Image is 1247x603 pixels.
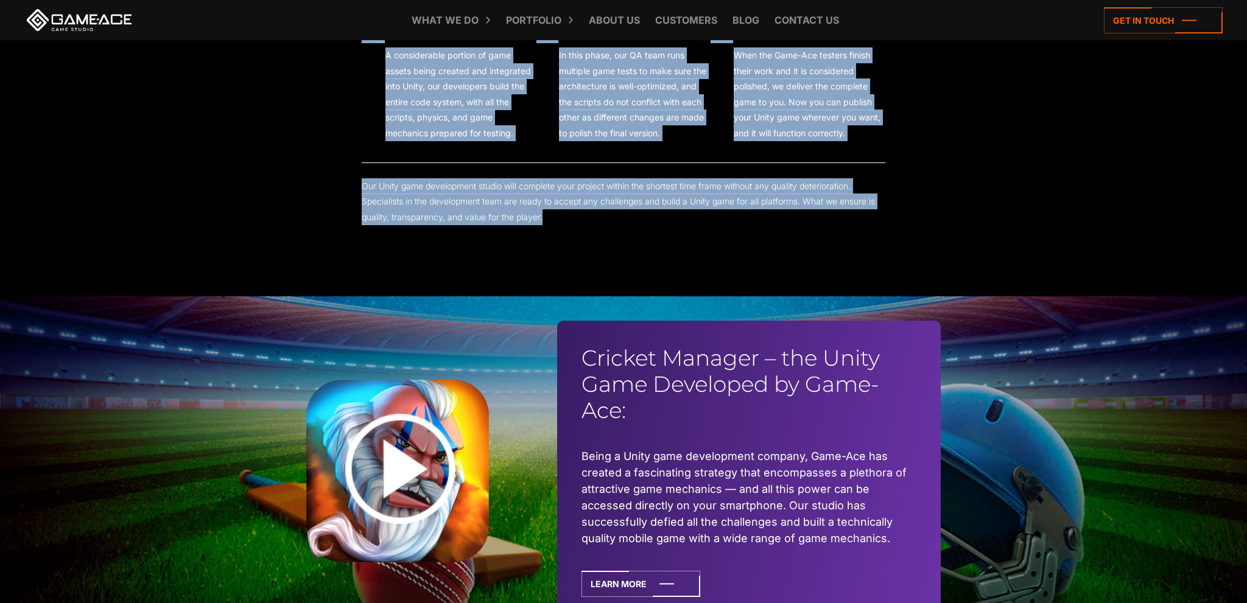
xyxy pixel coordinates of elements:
div: 5. [536,22,553,153]
p: Our Unity game development studio will complete your project within the shortest time frame witho... [362,178,885,225]
p: When the Game-Ace testers finish their work and it is considered polished, we deliver the complet... [734,47,885,141]
div: 4. [362,22,379,153]
p: A considerable portion of game assets being created and integrated into Unity, our developers bui... [385,47,536,141]
div: 6. [711,22,728,153]
img: Play button [306,380,489,562]
a: Get in touch [1104,7,1223,33]
h2: Cricket Manager – the Unity Game Developed by Game-Ace: [581,345,916,424]
a: Learn More [581,571,700,597]
li: Being a Unity game development company, Game-Ace has created a fascinating strategy that encompas... [581,448,916,546]
p: In this phase, our QA team runs multiple game tests to make sure the architecture is well-optimiz... [559,47,711,141]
